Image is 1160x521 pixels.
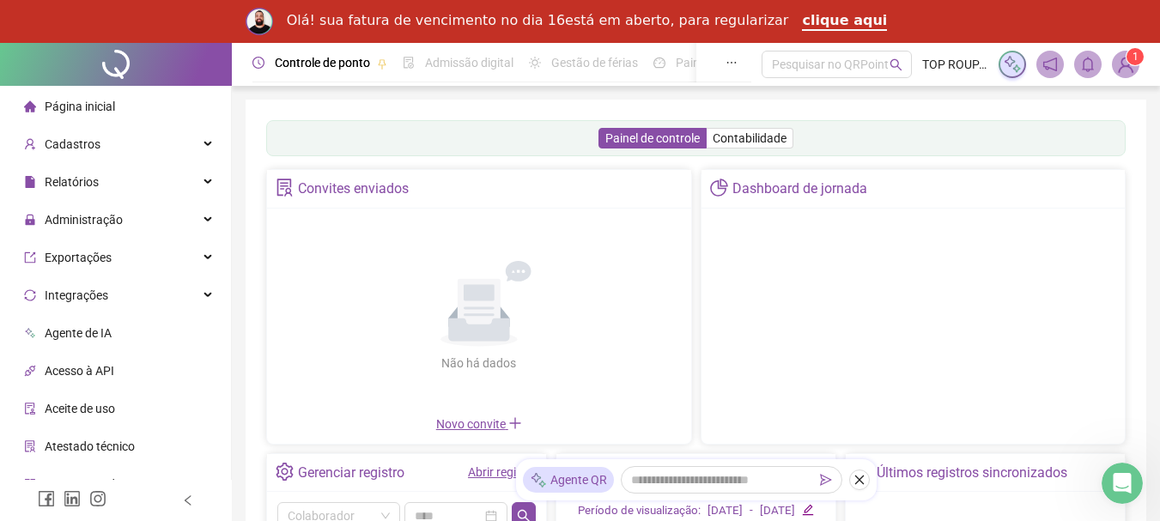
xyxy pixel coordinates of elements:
[708,502,743,520] div: [DATE]
[530,471,547,489] img: sparkle-icon.fc2bf0ac1784a2077858766a79e2daf3.svg
[1003,55,1022,74] img: sparkle-icon.fc2bf0ac1784a2077858766a79e2daf3.svg
[436,417,522,431] span: Novo convite
[377,58,387,69] span: pushpin
[732,174,867,203] div: Dashboard de jornada
[712,43,751,82] button: ellipsis
[24,440,36,452] span: solution
[24,478,36,490] span: qrcode
[400,354,558,373] div: Não há dados
[922,55,988,74] span: TOP ROUPAS 12 LTDA
[1042,57,1058,72] span: notification
[890,58,902,71] span: search
[24,100,36,112] span: home
[726,57,738,69] span: ellipsis
[1080,57,1096,72] span: bell
[1102,463,1143,504] iframe: Intercom live chat
[276,179,294,197] span: solution
[45,364,114,378] span: Acesso à API
[578,502,701,520] div: Período de visualização:
[38,490,55,507] span: facebook
[89,490,106,507] span: instagram
[713,131,786,145] span: Contabilidade
[676,56,743,70] span: Painel do DP
[252,57,264,69] span: clock-circle
[275,56,370,70] span: Controle de ponto
[45,326,112,340] span: Agente de IA
[1133,51,1139,63] span: 1
[802,504,813,515] span: edit
[403,57,415,69] span: file-done
[468,465,537,479] a: Abrir registro
[24,176,36,188] span: file
[45,402,115,415] span: Aceite de uso
[425,56,513,70] span: Admissão digital
[605,131,700,145] span: Painel de controle
[551,56,638,70] span: Gestão de férias
[298,174,409,203] div: Convites enviados
[246,8,273,35] img: Profile image for Rodolfo
[802,12,887,31] a: clique aqui
[710,179,728,197] span: pie-chart
[64,490,81,507] span: linkedin
[24,138,36,150] span: user-add
[276,463,294,481] span: setting
[182,494,194,506] span: left
[45,439,135,453] span: Atestado técnico
[587,458,685,488] div: Folhas de ponto
[45,137,100,151] span: Cadastros
[45,213,123,227] span: Administração
[523,467,614,493] div: Agente QR
[24,214,36,226] span: lock
[45,477,121,491] span: Gerar QRCode
[24,403,36,415] span: audit
[877,458,1067,488] div: Últimos registros sincronizados
[653,57,665,69] span: dashboard
[45,100,115,113] span: Página inicial
[24,289,36,301] span: sync
[853,474,865,486] span: close
[820,474,832,486] span: send
[298,458,404,488] div: Gerenciar registro
[45,175,99,189] span: Relatórios
[1127,48,1144,65] sup: Atualize o seu contato no menu Meus Dados
[508,416,522,430] span: plus
[24,251,36,264] span: export
[529,57,541,69] span: sun
[45,288,108,302] span: Integrações
[287,12,789,29] div: Olá! sua fatura de vencimento no dia 16está em aberto, para regularizar
[760,502,795,520] div: [DATE]
[1113,51,1139,77] img: 17852
[750,502,753,520] div: -
[45,251,112,264] span: Exportações
[24,365,36,377] span: api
